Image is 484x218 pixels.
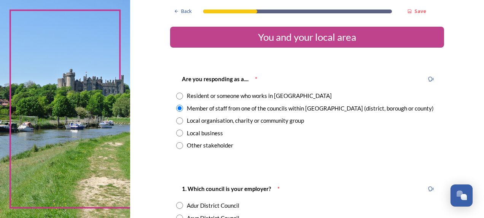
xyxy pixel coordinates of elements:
strong: Save [414,8,426,14]
span: Back [181,8,192,15]
div: Adur District Council [187,201,239,210]
strong: Are you responding as a.... [182,75,248,82]
strong: 1. Which council is your employer? [182,185,271,192]
div: Member of staff from one of the councils within [GEOGRAPHIC_DATA] (district, borough or county) [187,104,434,113]
button: Open Chat [451,184,473,207]
div: Local organisation, charity or community group [187,116,304,125]
div: Local business [187,129,223,138]
div: Other stakeholder [187,141,233,150]
div: Resident or someone who works in [GEOGRAPHIC_DATA] [187,91,332,100]
div: You and your local area [173,30,441,45]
